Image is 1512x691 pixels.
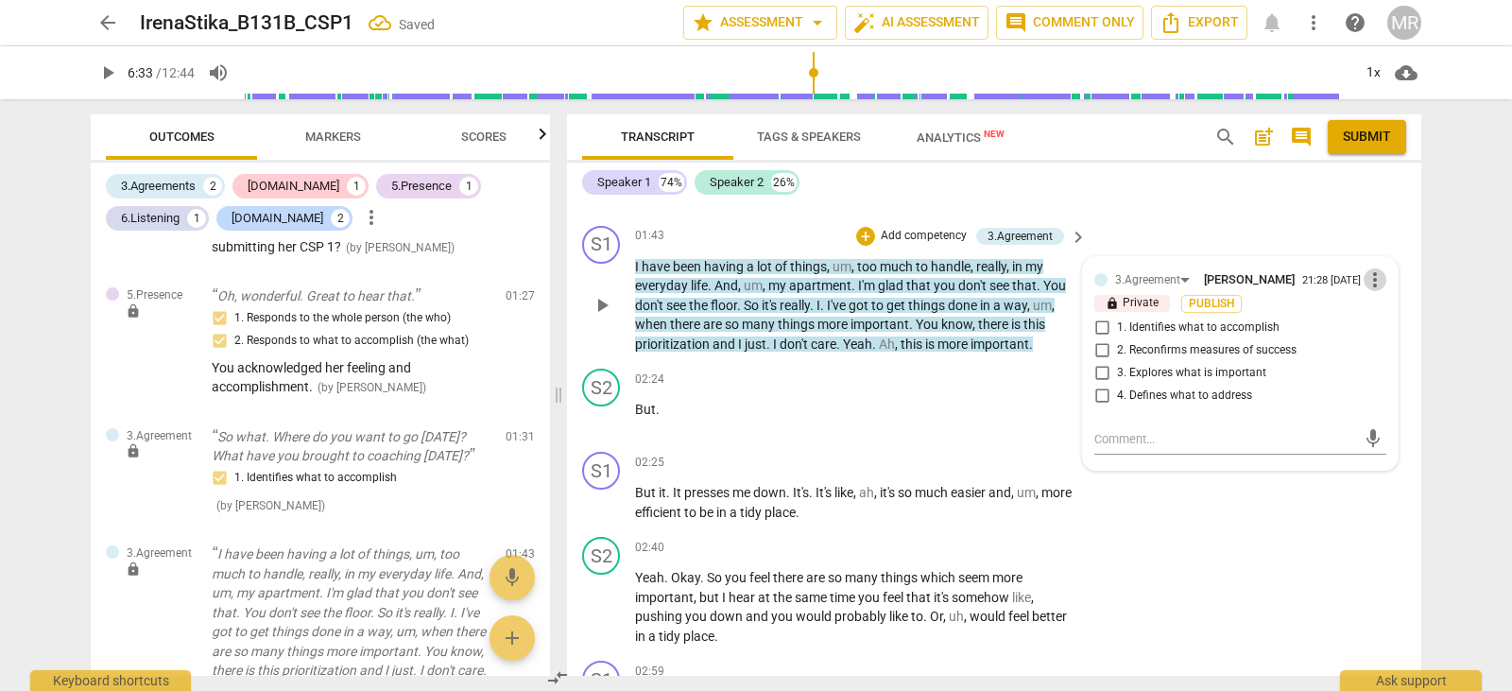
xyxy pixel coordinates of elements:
[232,209,323,228] div: [DOMAIN_NAME]
[857,259,880,274] span: too
[879,337,895,352] span: Filler word
[1036,485,1041,500] span: ,
[659,629,683,644] span: tidy
[1041,485,1072,500] span: more
[898,485,915,500] span: so
[916,317,941,332] span: You
[958,278,989,293] span: don't
[691,278,708,293] span: life
[346,241,455,254] span: ( by [PERSON_NAME] )
[635,629,648,644] span: in
[490,615,535,661] button: Add outcome
[742,317,778,332] span: many
[635,337,713,352] span: prioritization
[1117,365,1266,382] span: 3. Explores what is important
[369,11,435,34] div: All changes saved
[992,570,1022,585] span: more
[757,259,775,274] span: lot
[827,259,833,274] span: ,
[692,11,714,34] span: star
[635,485,659,500] span: But
[1344,11,1366,34] span: help
[780,298,810,313] span: really
[732,485,753,500] span: me
[710,173,764,192] div: Speaker 2
[694,590,699,605] span: ,
[771,173,797,192] div: 26%
[1204,272,1295,286] span: Marci Rubin
[671,570,700,585] span: Okay
[1094,295,1170,312] p: Private
[212,162,487,254] span: You have a very nice presence and asked questions that allowed your client to feel comfortable an...
[1005,11,1135,34] span: Comment only
[506,429,535,445] span: 01:31
[789,278,851,293] span: apartment
[843,337,872,352] span: Yeah
[972,317,978,332] span: ,
[749,570,773,585] span: feel
[809,485,816,500] span: .
[659,173,684,192] div: 74%
[635,402,656,417] span: But
[1395,61,1417,84] span: cloud_download
[635,298,666,313] span: don't
[713,337,738,352] span: and
[816,298,820,313] span: I
[830,590,858,605] span: time
[1087,385,1379,407] label: Coach partners with the client to define what the client believes they need to address to achieve...
[1248,122,1279,152] button: Add summary
[836,337,843,352] span: .
[828,570,845,585] span: so
[1029,337,1033,352] span: .
[1017,485,1036,500] span: Filler word
[201,56,235,90] button: Volume
[683,6,837,40] button: Assessment
[501,627,524,649] span: add
[1033,298,1052,313] span: Filler word
[635,570,664,585] span: Yeah
[714,278,738,293] span: And
[1160,11,1239,34] span: Export
[331,209,350,228] div: 2
[952,590,1012,605] span: somehow
[879,228,969,245] p: Add competency
[949,609,964,624] span: Filler word
[858,278,878,293] span: I'm
[684,505,699,520] span: to
[635,259,642,274] span: I
[635,278,691,293] span: everyday
[1343,128,1391,147] span: Submit
[673,259,704,274] span: been
[886,298,908,313] span: get
[704,259,747,274] span: having
[795,590,830,605] span: same
[490,555,535,600] button: Add voice note
[1067,226,1090,249] span: keyboard_arrow_right
[745,337,766,352] span: just
[859,485,874,500] span: Filler word
[587,290,617,320] button: Play
[858,590,883,605] span: you
[738,278,744,293] span: ,
[811,337,836,352] span: care
[347,177,366,196] div: 1
[96,11,119,34] span: arrow_back
[1087,317,1379,339] label: Coach partners with the client to identify or reconfirm what the client wants to accomplish in th...
[673,485,684,500] span: It
[710,609,746,624] span: down
[834,485,853,500] span: like
[207,61,230,84] span: volume_up
[635,505,684,520] span: efficient
[778,317,817,332] span: things
[582,226,620,264] div: Change speaker
[906,278,934,293] span: that
[546,666,569,689] span: compare_arrows
[1027,298,1033,313] span: ,
[920,570,958,585] span: which
[582,537,620,575] div: Change speaker
[806,570,828,585] span: are
[1008,609,1032,624] span: feel
[1087,339,1379,362] label: Coach partners with the client to define or reconfirm measure(s) of success for what the client w...
[941,317,972,332] span: know
[906,590,934,605] span: that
